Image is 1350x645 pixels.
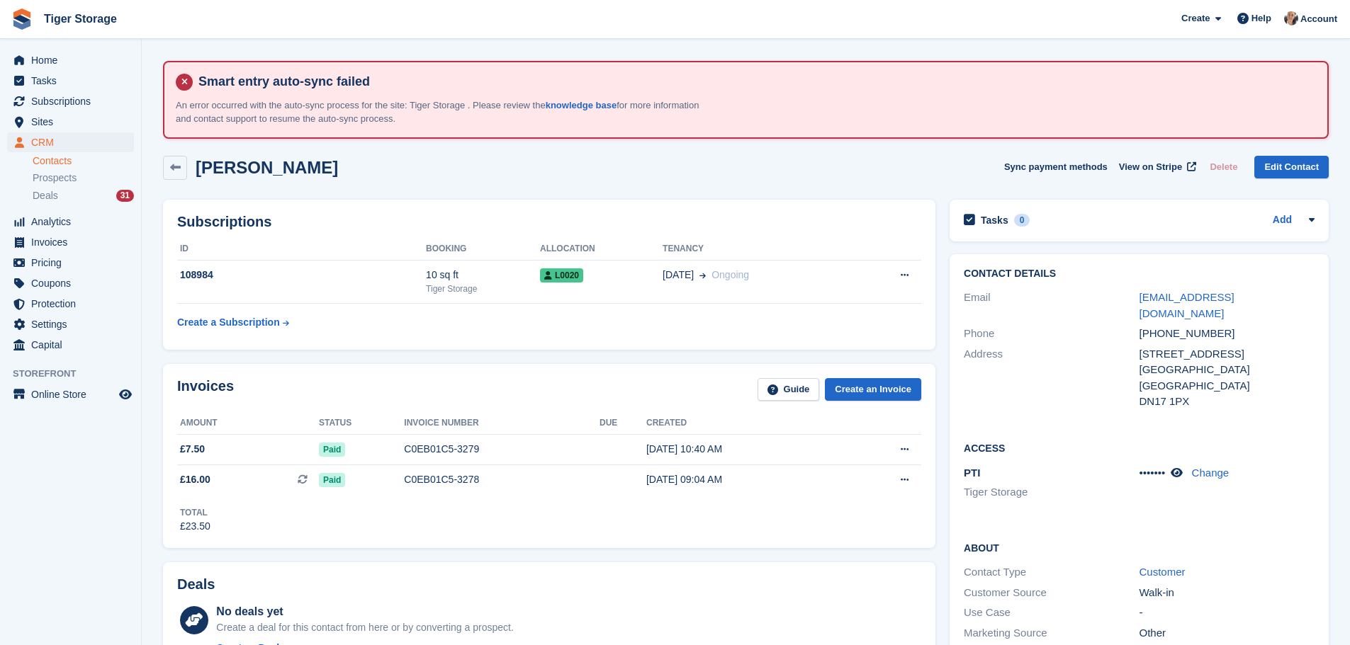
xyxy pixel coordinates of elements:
a: Deals 31 [33,188,134,203]
span: Ongoing [711,269,749,280]
h2: Contact Details [964,268,1315,280]
span: Paid [319,443,345,457]
img: Becky Martin [1284,11,1298,25]
span: Home [31,50,116,70]
a: menu [7,212,134,232]
a: menu [7,384,134,404]
div: £23.50 [180,519,210,534]
div: Total [180,506,210,519]
div: [PHONE_NUMBER] [1140,326,1315,342]
div: C0EB01C5-3279 [404,442,600,457]
span: Help [1251,11,1271,25]
div: [DATE] 09:04 AM [646,472,844,487]
a: Prospects [33,171,134,185]
a: View on Stripe [1113,156,1199,179]
div: [DATE] 10:40 AM [646,442,844,457]
a: Customer [1140,566,1186,578]
span: Prospects [33,171,77,185]
a: knowledge base [546,100,617,110]
div: C0EB01C5-3278 [404,472,600,487]
a: menu [7,273,134,293]
a: menu [7,335,134,355]
h2: Tasks [981,214,1008,227]
h2: Subscriptions [177,214,921,230]
div: Other [1140,625,1315,641]
th: Status [319,412,404,435]
a: menu [7,91,134,111]
a: Add [1273,212,1292,229]
th: ID [177,238,426,261]
p: An error occurred with the auto-sync process for the site: Tiger Storage . Please review the for ... [176,98,707,126]
span: Deals [33,189,58,202]
a: menu [7,232,134,252]
span: Account [1300,12,1337,26]
span: £7.50 [180,442,205,457]
a: menu [7,253,134,273]
img: stora-icon-8386f47178a22dfd0bd8f6a31ec36ba5ce8667c1dd55bd0f319d3a0aa187defe.svg [11,8,33,30]
span: Sites [31,112,116,132]
div: Marketing Source [964,625,1139,641]
span: Subscriptions [31,91,116,111]
span: Tasks [31,71,116,91]
span: [DATE] [663,268,694,282]
th: Due [600,412,646,435]
th: Tenancy [663,238,855,261]
span: View on Stripe [1119,160,1182,174]
div: Create a Subscription [177,315,280,330]
a: [EMAIL_ADDRESS][DOMAIN_NAME] [1140,291,1234,319]
div: 0 [1014,214,1030,227]
a: menu [7,71,134,91]
div: Contact Type [964,564,1139,581]
div: Email [964,290,1139,321]
h2: [PERSON_NAME] [196,158,338,177]
span: Paid [319,473,345,487]
li: Tiger Storage [964,484,1139,501]
th: Created [646,412,844,435]
span: PTI [964,467,980,479]
a: Edit Contact [1254,156,1329,179]
div: Address [964,346,1139,410]
h2: About [964,540,1315,554]
a: menu [7,314,134,334]
h2: Deals [177,576,215,593]
a: Preview store [117,386,134,403]
a: Create an Invoice [825,378,921,401]
button: Sync payment methods [1004,156,1108,179]
th: Invoice number [404,412,600,435]
div: Use Case [964,605,1139,621]
div: Customer Source [964,585,1139,601]
div: 31 [116,190,134,202]
div: No deals yet [216,603,513,620]
div: [GEOGRAPHIC_DATA] [1140,378,1315,394]
div: Walk-in [1140,585,1315,601]
span: Online Store [31,384,116,404]
div: [GEOGRAPHIC_DATA] [1140,362,1315,378]
div: 108984 [177,268,426,282]
a: Create a Subscription [177,309,289,336]
div: 10 sq ft [426,268,540,282]
span: Storefront [13,367,141,381]
a: Contacts [33,154,134,168]
span: Pricing [31,253,116,273]
span: Coupons [31,273,116,293]
h2: Access [964,440,1315,455]
span: Protection [31,294,116,314]
div: DN17 1PX [1140,394,1315,410]
div: Phone [964,326,1139,342]
a: menu [7,50,134,70]
span: Analytics [31,212,116,232]
span: £16.00 [180,472,210,487]
span: Capital [31,335,116,355]
th: Allocation [540,238,663,261]
div: Create a deal for this contact from here or by converting a prospect. [216,620,513,635]
th: Booking [426,238,540,261]
span: L0020 [540,268,583,282]
button: Delete [1204,156,1243,179]
th: Amount [177,412,319,435]
span: Invoices [31,232,116,252]
a: Guide [758,378,820,401]
span: CRM [31,132,116,152]
span: ••••••• [1140,467,1166,479]
a: menu [7,294,134,314]
a: Tiger Storage [38,7,123,30]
